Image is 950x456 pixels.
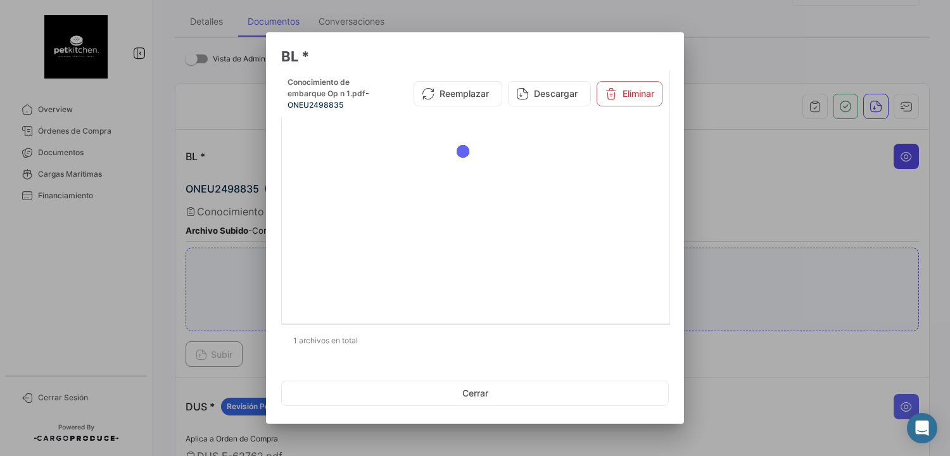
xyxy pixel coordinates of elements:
[508,81,591,106] button: Descargar
[288,77,365,98] span: Conocimiento de embarque Op n 1.pdf
[414,81,502,106] button: Reemplazar
[597,81,662,106] button: Eliminar
[907,413,937,443] div: Abrir Intercom Messenger
[281,325,669,357] div: 1 archivos en total
[281,381,669,406] button: Cerrar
